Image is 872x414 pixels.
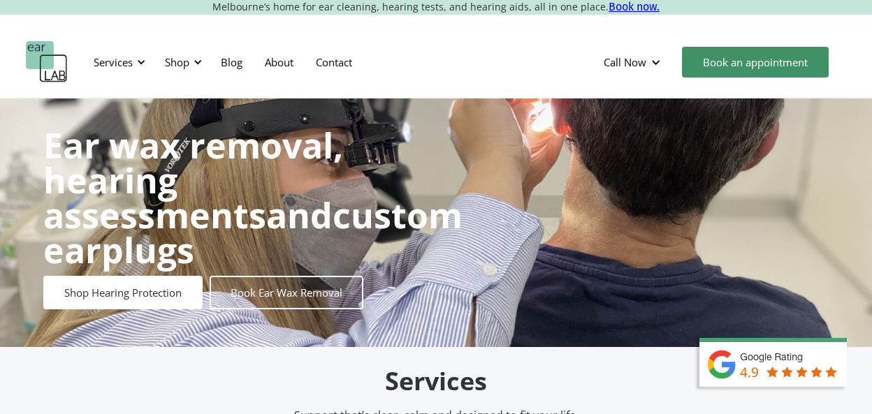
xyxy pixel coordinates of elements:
a: About [254,42,305,82]
div: Call Now [604,55,646,69]
a: Shop Hearing Protection [43,276,203,309]
div: Services [94,55,133,69]
div: Services [85,41,150,83]
div: Shop [157,41,206,83]
div: Call Now [593,41,675,83]
h2: Services [108,365,764,398]
a: home [26,41,68,83]
div: Shop [165,55,189,69]
a: Blog [210,42,254,82]
a: Contact [305,42,363,82]
a: Book Ear Wax Removal [210,276,363,309]
strong: Ear wax removal, hearing assessments [43,121,343,239]
a: Book an appointment [682,47,829,77]
strong: custom earplugs [43,191,463,274]
h1: and [43,128,463,267]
